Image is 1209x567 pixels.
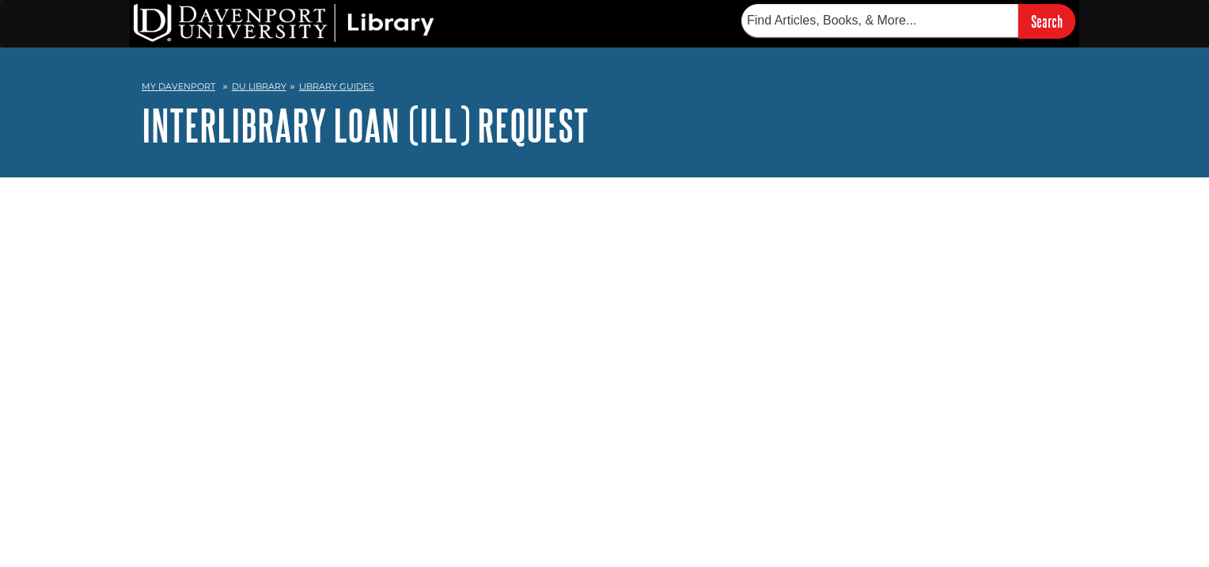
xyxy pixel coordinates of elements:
a: DU Library [232,81,286,92]
a: Library Guides [299,81,374,92]
a: My Davenport [142,80,215,93]
input: Search [1018,4,1075,38]
input: Find Articles, Books, & More... [741,4,1018,37]
img: DU Library [134,4,434,42]
nav: breadcrumb [142,76,1067,101]
form: Searches DU Library's articles, books, and more [741,4,1075,38]
a: Interlibrary Loan (ILL) Request [142,101,589,150]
